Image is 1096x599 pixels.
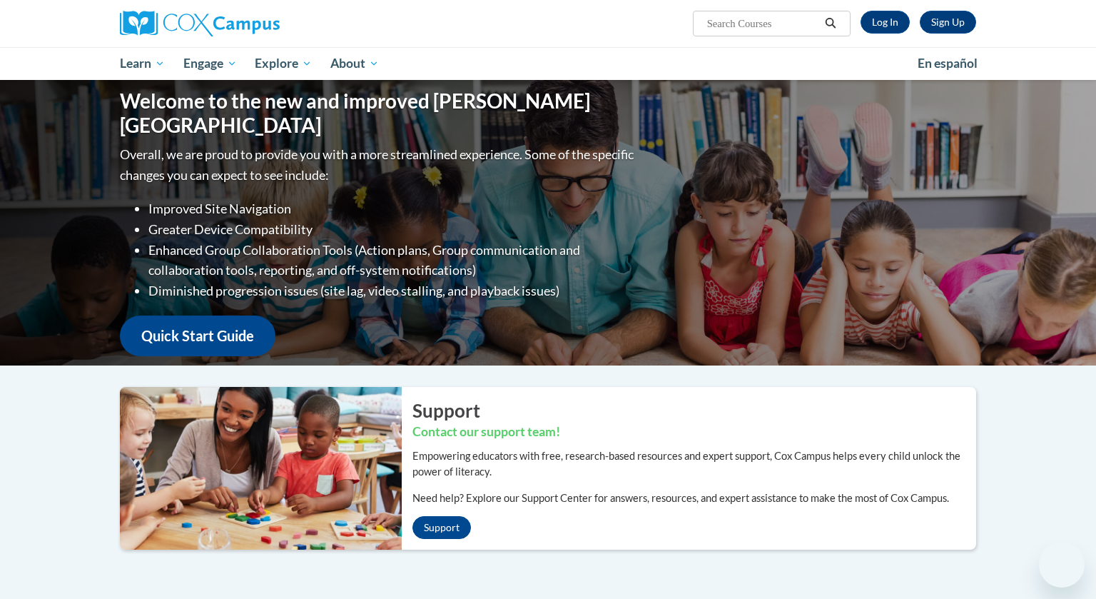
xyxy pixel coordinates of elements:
[98,47,998,80] div: Main menu
[861,11,910,34] a: Log In
[321,47,388,80] a: About
[820,15,841,32] button: Search
[412,448,976,480] p: Empowering educators with free, research-based resources and expert support, Cox Campus helps eve...
[1039,542,1085,588] iframe: Button to launch messaging window
[918,56,978,71] span: En español
[148,198,637,219] li: Improved Site Navigation
[111,47,174,80] a: Learn
[330,55,379,72] span: About
[183,55,237,72] span: Engage
[412,398,976,423] h2: Support
[148,240,637,281] li: Enhanced Group Collaboration Tools (Action plans, Group communication and collaboration tools, re...
[255,55,312,72] span: Explore
[412,423,976,441] h3: Contact our support team!
[120,89,637,137] h1: Welcome to the new and improved [PERSON_NAME][GEOGRAPHIC_DATA]
[148,219,637,240] li: Greater Device Compatibility
[908,49,987,79] a: En español
[109,387,402,550] img: ...
[412,516,471,539] a: Support
[120,11,391,36] a: Cox Campus
[706,15,820,32] input: Search Courses
[120,11,280,36] img: Cox Campus
[148,281,637,301] li: Diminished progression issues (site lag, video stalling, and playback issues)
[245,47,321,80] a: Explore
[412,490,976,506] p: Need help? Explore our Support Center for answers, resources, and expert assistance to make the m...
[120,55,165,72] span: Learn
[120,144,637,186] p: Overall, we are proud to provide you with a more streamlined experience. Some of the specific cha...
[174,47,246,80] a: Engage
[120,316,275,356] a: Quick Start Guide
[920,11,976,34] a: Register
